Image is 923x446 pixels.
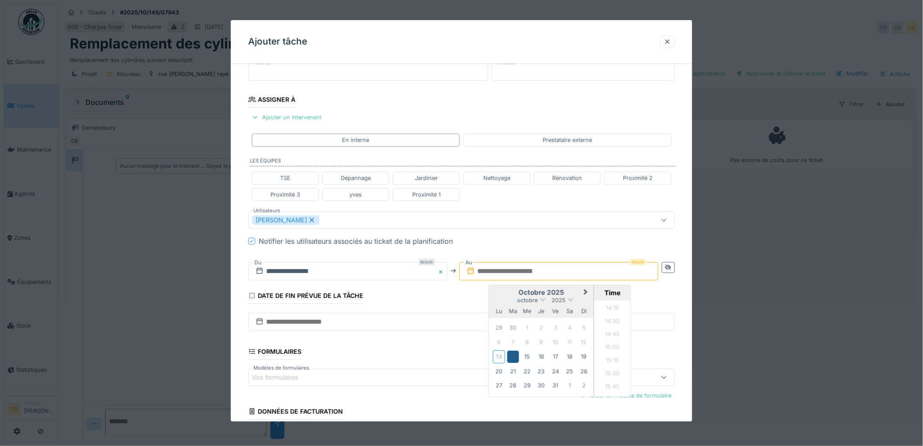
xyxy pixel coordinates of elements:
[493,305,505,317] div: lundi
[521,305,533,317] div: mercredi
[342,136,369,144] div: En interne
[578,366,590,377] div: Choose dimanche 26 octobre 2025
[489,289,594,297] h2: octobre 2025
[253,258,262,267] label: Du
[564,322,575,334] div: Not available samedi 4 octobre 2025
[552,297,566,304] span: 2025
[248,405,343,420] div: Données de facturation
[550,336,561,348] div: Not available vendredi 10 octobre 2025
[248,93,295,108] div: Assigner à
[252,215,319,225] div: [PERSON_NAME]
[415,174,438,182] div: Jardinier
[419,259,435,266] div: Requis
[594,301,631,397] ul: Time
[248,289,363,304] div: Date de fin prévue de la tâche
[550,380,561,391] div: Choose vendredi 31 octobre 2025
[535,380,547,391] div: Choose jeudi 30 octobre 2025
[412,190,441,199] div: Proximité 1
[552,174,582,182] div: Rénovation
[596,289,629,297] div: Time
[623,174,653,182] div: Proximité 2
[594,303,631,316] li: 14:15
[550,322,561,334] div: Not available vendredi 3 octobre 2025
[564,336,575,348] div: Not available samedi 11 octobre 2025
[438,262,447,280] button: Close
[252,364,311,372] label: Modèles de formulaires
[493,336,505,348] div: Not available lundi 6 octobre 2025
[507,305,519,317] div: mardi
[280,174,291,182] div: TSE
[535,336,547,348] div: Not available jeudi 9 octobre 2025
[578,351,590,363] div: Choose dimanche 19 octobre 2025
[535,366,547,377] div: Choose jeudi 23 octobre 2025
[483,174,510,182] div: Nettoyage
[252,207,282,214] label: Utilisateurs
[495,59,518,66] label: Minutes
[594,394,631,408] li: 16:00
[594,355,631,368] li: 15:15
[349,190,362,199] div: yves
[493,380,505,391] div: Choose lundi 27 octobre 2025
[341,174,371,182] div: Dépannage
[252,373,311,382] div: Vos formulaires
[252,59,272,66] label: Heures
[493,322,505,334] div: Not available lundi 29 septembre 2025
[564,305,575,317] div: samedi
[550,305,561,317] div: vendredi
[507,351,519,363] div: Choose mardi 14 octobre 2025
[535,351,547,363] div: Choose jeudi 16 octobre 2025
[521,336,533,348] div: Not available mercredi 8 octobre 2025
[250,157,675,167] label: Les équipes
[535,322,547,334] div: Not available jeudi 2 octobre 2025
[594,381,631,394] li: 15:45
[594,329,631,342] li: 14:45
[594,316,631,329] li: 14:30
[492,321,591,393] div: Month octobre, 2025
[564,351,575,363] div: Choose samedi 18 octobre 2025
[507,336,519,348] div: Not available mardi 7 octobre 2025
[543,136,592,144] div: Prestataire externe
[507,366,519,377] div: Choose mardi 21 octobre 2025
[578,322,590,334] div: Not available dimanche 5 octobre 2025
[270,190,300,199] div: Proximité 3
[580,286,594,300] button: Next Month
[550,366,561,377] div: Choose vendredi 24 octobre 2025
[493,350,505,363] div: Not available lundi 13 octobre 2025
[507,380,519,391] div: Choose mardi 28 octobre 2025
[578,336,590,348] div: Not available dimanche 12 octobre 2025
[493,366,505,377] div: Choose lundi 20 octobre 2025
[521,366,533,377] div: Choose mercredi 22 octobre 2025
[594,368,631,381] li: 15:30
[594,342,631,355] li: 15:00
[630,259,646,266] div: Requis
[248,345,301,360] div: Formulaires
[521,322,533,334] div: Not available mercredi 1 octobre 2025
[578,305,590,317] div: dimanche
[248,36,307,47] h3: Ajouter tâche
[259,236,453,246] div: Notifier les utilisateurs associés au ticket de la planification
[550,351,561,363] div: Choose vendredi 17 octobre 2025
[564,380,575,391] div: Choose samedi 1 novembre 2025
[521,351,533,363] div: Choose mercredi 15 octobre 2025
[465,258,473,267] label: Au
[517,297,538,304] span: octobre
[248,111,325,123] div: Ajouter un intervenant
[507,322,519,334] div: Not available mardi 30 septembre 2025
[564,366,575,377] div: Choose samedi 25 octobre 2025
[535,305,547,317] div: jeudi
[578,380,590,391] div: Choose dimanche 2 novembre 2025
[521,380,533,391] div: Choose mercredi 29 octobre 2025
